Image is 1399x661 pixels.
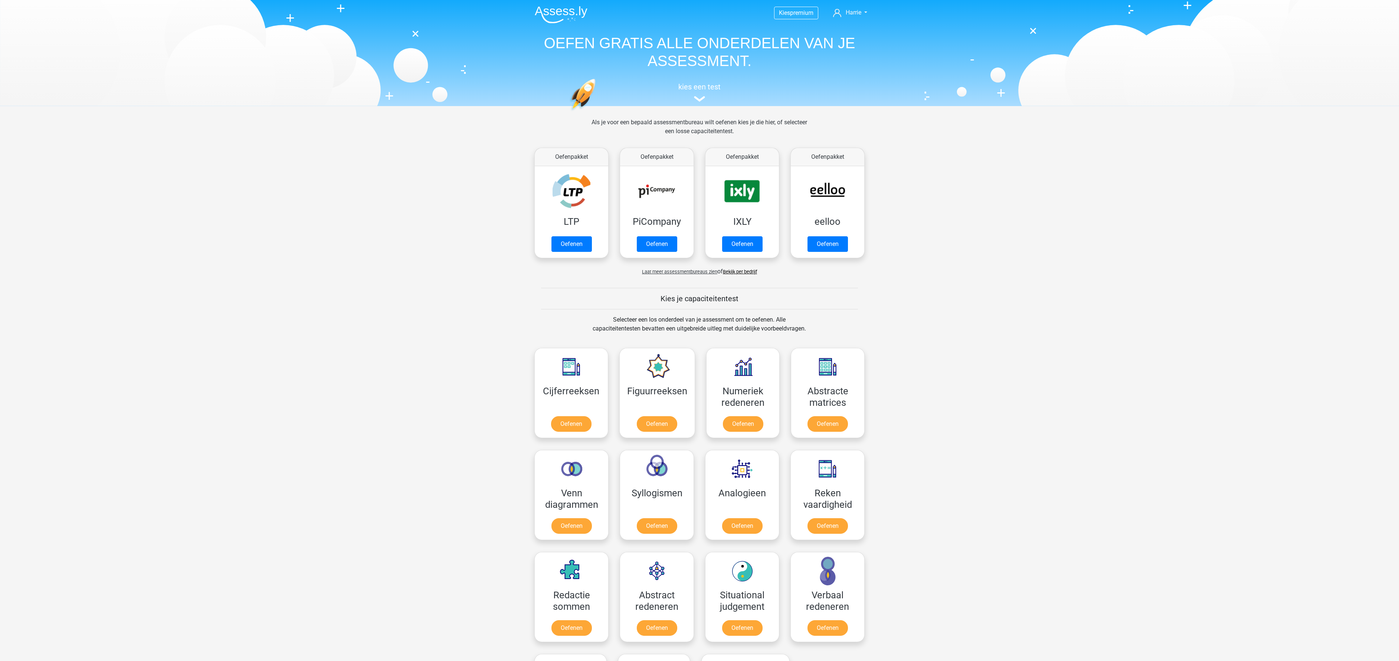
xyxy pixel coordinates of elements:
span: Laat meer assessmentbureaus zien [642,269,717,274]
div: Als je voor een bepaald assessmentbureau wilt oefenen kies je die hier, of selecteer een losse ca... [586,118,813,145]
h1: OEFEN GRATIS ALLE ONDERDELEN VAN JE ASSESSMENT. [529,34,870,70]
a: Oefenen [551,620,592,636]
a: Oefenen [637,518,677,534]
a: Bekijk per bedrijf [723,269,757,274]
div: of [529,261,870,276]
span: Kies [779,9,790,16]
div: Selecteer een los onderdeel van je assessment om te oefenen. Alle capaciteitentesten bevatten een... [586,315,813,342]
a: Oefenen [551,236,592,252]
h5: Kies je capaciteitentest [541,294,858,303]
a: Oefenen [722,518,763,534]
span: premium [790,9,813,16]
img: Assessly [535,6,587,23]
a: Oefenen [551,518,592,534]
a: Oefenen [807,518,848,534]
a: Harrie [830,8,870,17]
a: Kiespremium [774,8,818,18]
a: Oefenen [551,416,592,432]
a: Oefenen [637,236,677,252]
h5: kies een test [529,82,870,91]
span: Harrie [846,9,861,16]
a: Oefenen [722,620,763,636]
a: Oefenen [637,620,677,636]
a: Oefenen [723,416,763,432]
a: Oefenen [722,236,763,252]
a: Oefenen [807,416,848,432]
a: Oefenen [807,236,848,252]
a: kies een test [529,82,870,102]
img: assessment [694,96,705,102]
a: Oefenen [637,416,677,432]
a: Oefenen [807,620,848,636]
img: oefenen [570,79,624,146]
